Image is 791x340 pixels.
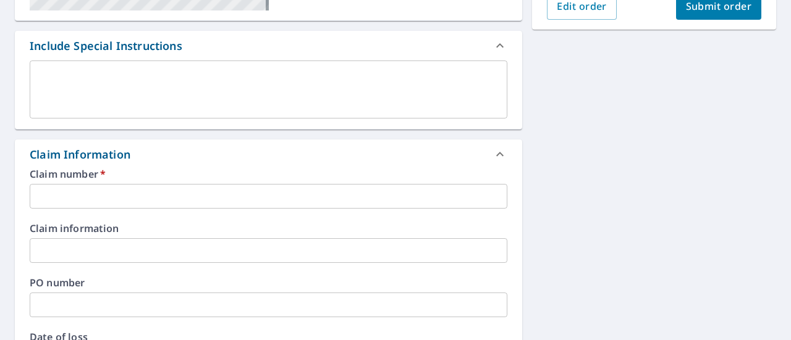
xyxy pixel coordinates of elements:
label: Claim information [30,223,507,233]
div: Include Special Instructions [15,31,522,60]
div: Include Special Instructions [30,38,182,54]
label: PO number [30,278,507,288]
div: Claim Information [15,139,522,169]
label: Claim number [30,169,507,179]
div: Claim Information [30,146,130,163]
